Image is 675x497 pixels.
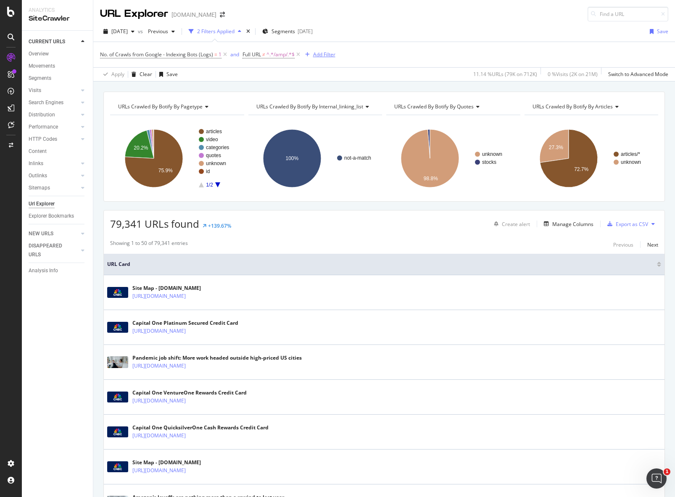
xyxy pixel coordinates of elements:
[393,100,513,113] h4: URLs Crawled By Botify By quotes
[206,160,226,166] text: unknown
[548,145,563,150] text: 27.3%
[138,28,145,35] span: vs
[29,50,49,58] div: Overview
[230,51,239,58] div: and
[29,50,87,58] a: Overview
[29,147,87,156] a: Content
[116,100,237,113] h4: URLs Crawled By Botify By pagetype
[107,426,128,437] img: main image
[29,212,87,221] a: Explorer Bookmarks
[29,266,58,275] div: Analysis Info
[29,98,79,107] a: Search Engines
[111,28,128,35] span: 2024 Oct. 19th
[100,25,138,38] button: [DATE]
[185,25,245,38] button: 2 Filters Applied
[344,155,371,161] text: not-a-match
[29,171,79,180] a: Outlinks
[29,7,86,14] div: Analytics
[525,122,659,195] svg: A chart.
[29,98,63,107] div: Search Engines
[29,229,79,238] a: NEW URLS
[206,182,213,188] text: 1/2
[394,103,474,110] span: URLs Crawled By Botify By quotes
[100,7,168,21] div: URL Explorer
[100,68,124,81] button: Apply
[548,71,598,78] div: 0 % Visits ( 2K on 21M )
[110,122,243,195] svg: A chart.
[29,86,79,95] a: Visits
[259,25,316,38] button: Segments[DATE]
[272,28,295,35] span: Segments
[206,137,218,142] text: video
[298,28,313,35] div: [DATE]
[29,171,47,180] div: Outlinks
[574,166,588,172] text: 72.7%
[605,68,668,81] button: Switch to Advanced Mode
[134,145,148,151] text: 20.2%
[647,241,658,248] div: Next
[29,74,87,83] a: Segments
[132,284,213,292] div: Site Map - [DOMAIN_NAME]
[647,239,658,250] button: Next
[132,397,186,405] a: [URL][DOMAIN_NAME]
[132,466,186,475] a: [URL][DOMAIN_NAME]
[533,103,613,110] span: URLs Crawled By Botify By articles
[29,242,71,259] div: DISAPPEARED URLS
[219,49,221,60] span: 1
[482,159,496,165] text: stocks
[29,200,87,208] a: Url Explorer
[621,151,640,157] text: articles/*
[220,12,225,18] div: arrow-right-arrow-left
[107,392,128,402] img: main image
[230,50,239,58] button: and
[29,110,55,119] div: Distribution
[107,322,128,333] img: main image
[386,122,519,195] svg: A chart.
[657,28,668,35] div: Save
[29,200,55,208] div: Url Explorer
[206,153,221,158] text: quotes
[531,100,651,113] h4: URLs Crawled By Botify By articles
[132,292,186,300] a: [URL][DOMAIN_NAME]
[214,51,217,58] span: =
[158,168,173,174] text: 75.9%
[502,221,530,228] div: Create alert
[255,100,376,113] h4: URLs Crawled By Botify By internal_linking_list
[29,37,65,46] div: CURRENT URLS
[29,62,55,71] div: Movements
[29,159,43,168] div: Inlinks
[243,51,261,58] span: Full URL
[262,51,265,58] span: ≠
[29,110,79,119] a: Distribution
[29,135,79,144] a: HTTP Codes
[145,28,168,35] span: Previous
[132,354,302,362] div: Pandemic job shift: More work headed outside high-priced US cities
[29,123,79,131] a: Performance
[128,68,152,81] button: Clear
[206,145,229,150] text: categories
[621,159,641,165] text: unknown
[132,424,269,431] div: Capital One QuicksilverOne Cash Rewards Credit Card
[29,242,79,259] a: DISAPPEARED URLS
[110,239,188,250] div: Showing 1 to 50 of 79,341 entries
[266,49,295,60] span: ^.*/amp/.*$
[118,103,203,110] span: URLs Crawled By Botify By pagetype
[29,135,57,144] div: HTTP Codes
[256,103,363,110] span: URLs Crawled By Botify By internal_linking_list
[132,327,186,335] a: [URL][DOMAIN_NAME]
[156,68,178,81] button: Save
[107,260,655,268] span: URL Card
[29,159,79,168] a: Inlinks
[110,217,199,231] span: 79,341 URLs found
[29,147,47,156] div: Content
[29,184,79,192] a: Sitemaps
[29,62,87,71] a: Movements
[145,25,178,38] button: Previous
[29,229,53,238] div: NEW URLS
[313,51,335,58] div: Add Filter
[29,123,58,131] div: Performance
[206,168,210,174] text: id
[608,71,668,78] div: Switch to Advanced Mode
[132,459,213,466] div: Site Map - [DOMAIN_NAME]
